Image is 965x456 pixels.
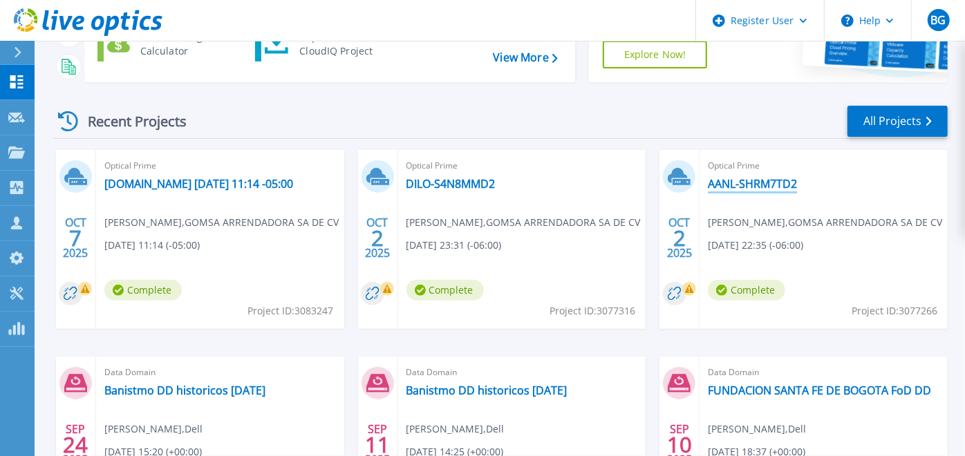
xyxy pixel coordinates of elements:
span: Data Domain [406,365,638,380]
span: Optical Prime [104,158,336,173]
span: BG [930,15,946,26]
a: Banistmo DD historicos [DATE] [406,383,568,397]
span: 11 [365,439,390,450]
span: 2 [673,232,686,244]
span: [PERSON_NAME] , GOMSA ARRENDADORA SA DE CV [406,215,641,230]
a: DILO-S4N8MMD2 [406,177,496,191]
span: [DATE] 22:35 (-06:00) [708,238,803,253]
div: Import Phone Home CloudIQ Project [292,30,400,58]
a: All Projects [847,106,948,137]
a: Banistmo DD historicos [DATE] [104,383,265,397]
a: Explore Now! [603,41,708,68]
span: 24 [63,439,88,450]
a: View More [493,51,557,64]
span: [PERSON_NAME] , Dell [406,421,505,437]
div: OCT 2025 [666,213,693,263]
span: [DATE] 11:14 (-05:00) [104,238,200,253]
span: [PERSON_NAME] , GOMSA ARRENDADORA SA DE CV [708,215,942,230]
span: 10 [667,439,692,450]
span: [PERSON_NAME] , GOMSA ARRENDADORA SA DE CV [104,215,339,230]
a: Cloud Pricing Calculator [97,27,239,61]
span: 2 [371,232,384,244]
div: Cloud Pricing Calculator [133,30,236,58]
div: OCT 2025 [62,213,88,263]
span: Optical Prime [708,158,939,173]
span: Project ID: 3077266 [852,303,937,319]
div: Recent Projects [53,104,205,138]
span: Project ID: 3077316 [550,303,635,319]
span: Data Domain [708,365,939,380]
span: Complete [406,280,484,301]
a: AANL-SHRM7TD2 [708,177,797,191]
span: Optical Prime [406,158,638,173]
span: [PERSON_NAME] , Dell [708,421,806,437]
span: Data Domain [104,365,336,380]
a: [DOMAIN_NAME] [DATE] 11:14 -05:00 [104,177,293,191]
div: OCT 2025 [364,213,391,263]
span: Complete [708,280,785,301]
span: 7 [69,232,82,244]
a: FUNDACION SANTA FE DE BOGOTA FoD DD [708,383,931,397]
span: Complete [104,280,182,301]
span: [DATE] 23:31 (-06:00) [406,238,502,253]
span: Project ID: 3083247 [248,303,334,319]
span: [PERSON_NAME] , Dell [104,421,203,437]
